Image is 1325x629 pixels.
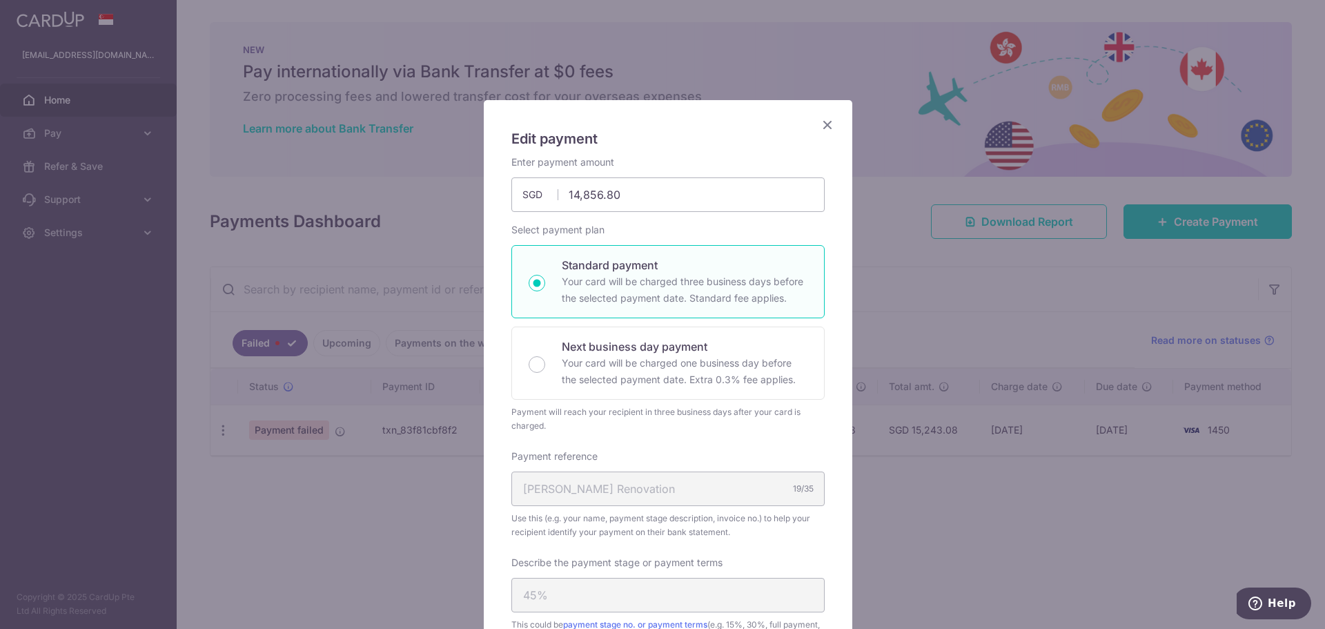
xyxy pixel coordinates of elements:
[511,449,598,463] label: Payment reference
[793,482,814,496] div: 19/35
[511,405,825,433] div: Payment will reach your recipient in three business days after your card is charged.
[562,257,807,273] p: Standard payment
[511,155,614,169] label: Enter payment amount
[511,223,605,237] label: Select payment plan
[522,188,558,202] span: SGD
[819,117,836,133] button: Close
[562,273,807,307] p: Your card will be charged three business days before the selected payment date. Standard fee appl...
[1237,588,1311,622] iframe: Opens a widget where you can find more information
[562,355,807,388] p: Your card will be charged one business day before the selected payment date. Extra 0.3% fee applies.
[511,177,825,212] input: 0.00
[562,338,807,355] p: Next business day payment
[511,512,825,539] span: Use this (e.g. your name, payment stage description, invoice no.) to help your recipient identify...
[511,556,723,570] label: Describe the payment stage or payment terms
[511,128,825,150] h5: Edit payment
